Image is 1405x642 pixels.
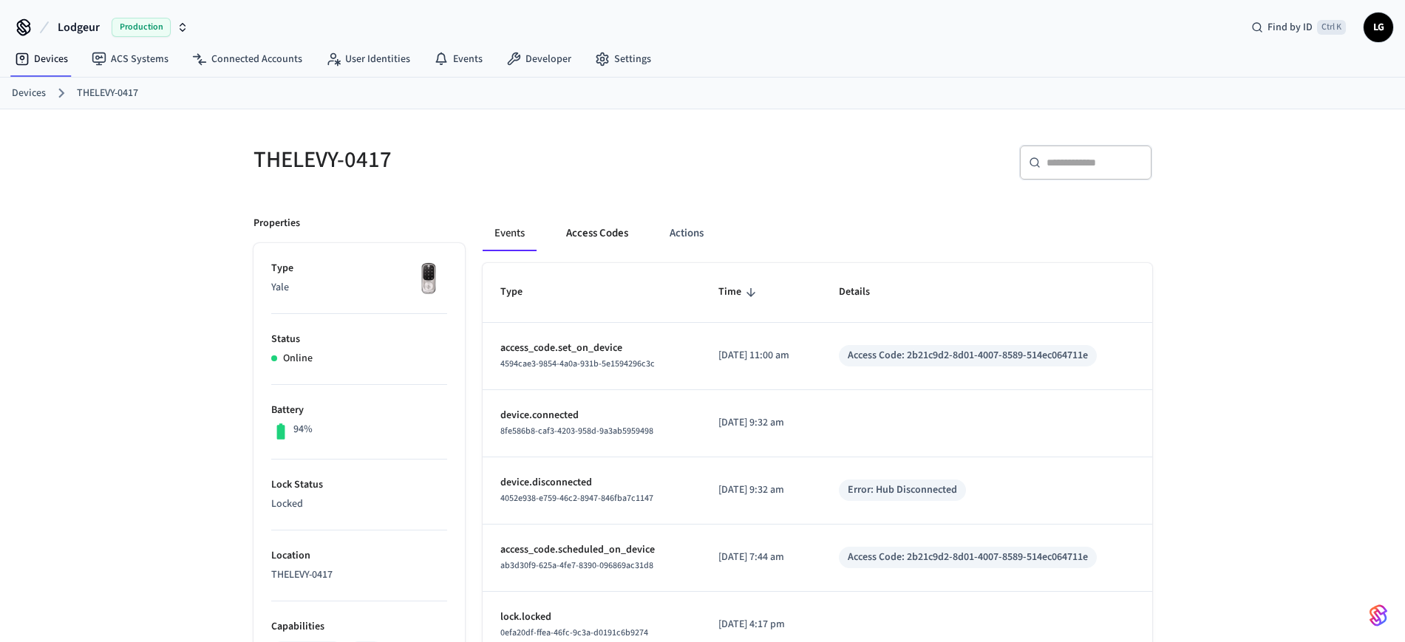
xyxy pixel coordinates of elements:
p: [DATE] 11:00 am [718,348,803,363]
div: Access Code: 2b21c9d2-8d01-4007-8589-514ec064711e [848,348,1088,363]
p: Yale [271,280,447,296]
p: Properties [254,216,300,231]
a: Settings [583,46,663,72]
p: Capabilities [271,619,447,635]
p: [DATE] 4:17 pm [718,617,803,632]
a: ACS Systems [80,46,180,72]
p: device.disconnected [500,475,684,491]
p: THELEVY-0417 [271,567,447,583]
span: Ctrl K [1317,20,1346,35]
p: access_code.scheduled_on_device [500,542,684,558]
span: Type [500,281,542,304]
a: Connected Accounts [180,46,314,72]
span: ab3d30f9-625a-4fe7-8390-096869ac31d8 [500,559,653,572]
p: [DATE] 9:32 am [718,482,803,498]
span: 4052e938-e759-46c2-8947-846fba7c1147 [500,492,653,505]
p: Locked [271,496,447,512]
span: Production [112,18,171,37]
p: Location [271,548,447,564]
button: Actions [658,216,715,251]
p: Status [271,332,447,347]
h5: THELEVY-0417 [254,145,694,175]
div: Access Code: 2b21c9d2-8d01-4007-8589-514ec064711e [848,550,1088,565]
p: lock.locked [500,609,684,625]
a: Devices [3,46,80,72]
img: SeamLogoGradient.69752ec5.svg [1370,604,1387,627]
div: Error: Hub Disconnected [848,482,957,498]
p: Type [271,261,447,276]
button: LG [1364,13,1393,42]
p: access_code.set_on_device [500,341,684,356]
span: 8fe586b8-caf3-4203-958d-9a3ab5959498 [500,425,653,437]
p: [DATE] 9:32 am [718,415,803,431]
div: ant example [483,216,1152,251]
span: 0efa20df-ffea-46fc-9c3a-d0191c6b9274 [500,626,648,639]
p: Battery [271,403,447,418]
img: Yale Assure Touchscreen Wifi Smart Lock, Satin Nickel, Front [410,261,447,298]
a: Events [422,46,494,72]
span: Time [718,281,761,304]
span: LG [1365,14,1392,41]
a: Developer [494,46,583,72]
p: device.connected [500,408,684,423]
span: 4594cae3-9854-4a0a-931b-5e1594296c3c [500,358,655,370]
div: Find by IDCtrl K [1239,14,1358,41]
span: Details [839,281,889,304]
span: Lodgeur [58,18,100,36]
p: Lock Status [271,477,447,493]
a: Devices [12,86,46,101]
p: 94% [293,422,313,437]
p: Online [283,351,313,366]
a: User Identities [314,46,422,72]
span: Find by ID [1268,20,1313,35]
button: Access Codes [554,216,640,251]
p: [DATE] 7:44 am [718,550,803,565]
a: THELEVY-0417 [77,86,138,101]
button: Events [483,216,537,251]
